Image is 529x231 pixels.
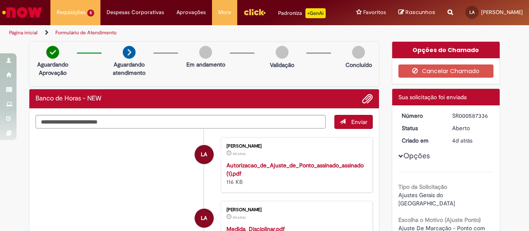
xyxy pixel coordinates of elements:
span: Enviar [351,118,367,126]
img: check-circle-green.png [46,46,59,59]
div: 116 KB [226,161,364,186]
img: click_logo_yellow_360x200.png [243,6,266,18]
span: 5 [87,10,94,17]
div: Luiz Augusto Pereira De Abreu [195,209,214,228]
span: 4d atrás [233,151,246,156]
p: Validação [270,61,294,69]
dt: Status [396,124,446,132]
img: ServiceNow [1,4,43,21]
a: Formulário de Atendimento [55,29,117,36]
span: Favoritos [363,8,386,17]
button: Enviar [334,115,373,129]
span: LA [201,208,207,228]
ul: Trilhas de página [6,25,346,40]
div: SR000587336 [452,112,491,120]
span: Requisições [57,8,86,17]
img: img-circle-grey.png [276,46,288,59]
span: Sua solicitação foi enviada [398,93,467,101]
span: More [218,8,231,17]
h2: Banco de Horas - NEW Histórico de tíquete [36,95,101,102]
span: 4d atrás [452,137,472,144]
dt: Número [396,112,446,120]
span: [PERSON_NAME] [481,9,523,16]
div: [PERSON_NAME] [226,207,364,212]
textarea: Digite sua mensagem aqui... [36,115,326,129]
span: Aprovações [176,8,206,17]
button: Cancelar Chamado [398,64,494,78]
span: LA [469,10,474,15]
img: img-circle-grey.png [352,46,365,59]
time: 25/09/2025 16:08:20 [233,151,246,156]
p: Concluído [346,61,372,69]
time: 25/09/2025 16:13:03 [452,137,472,144]
p: Aguardando atendimento [109,60,149,77]
dt: Criado em [396,136,446,145]
p: Em andamento [186,60,225,69]
div: Luiz Augusto Pereira De Abreu [195,145,214,164]
b: Tipo da Solicitação [398,183,447,191]
a: Página inicial [9,29,38,36]
div: 25/09/2025 16:13:03 [452,136,491,145]
img: arrow-next.png [123,46,136,59]
p: +GenAi [305,8,326,18]
span: LA [201,145,207,164]
a: Rascunhos [398,9,435,17]
img: img-circle-grey.png [199,46,212,59]
span: Ajustes Gerais do [GEOGRAPHIC_DATA] [398,191,455,207]
button: Adicionar anexos [362,93,373,104]
p: Aguardando Aprovação [33,60,73,77]
span: Rascunhos [405,8,435,16]
div: Opções do Chamado [392,42,500,58]
b: Escolha o Motivo (Ajuste Ponto) [398,216,481,224]
div: Padroniza [278,8,326,18]
span: Despesas Corporativas [107,8,164,17]
div: [PERSON_NAME] [226,144,364,149]
a: Autorizacao_de_Ajuste_de_Ponto_assinado_assinado (1).pdf [226,162,364,177]
span: 4d atrás [233,215,246,220]
div: Aberto [452,124,491,132]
